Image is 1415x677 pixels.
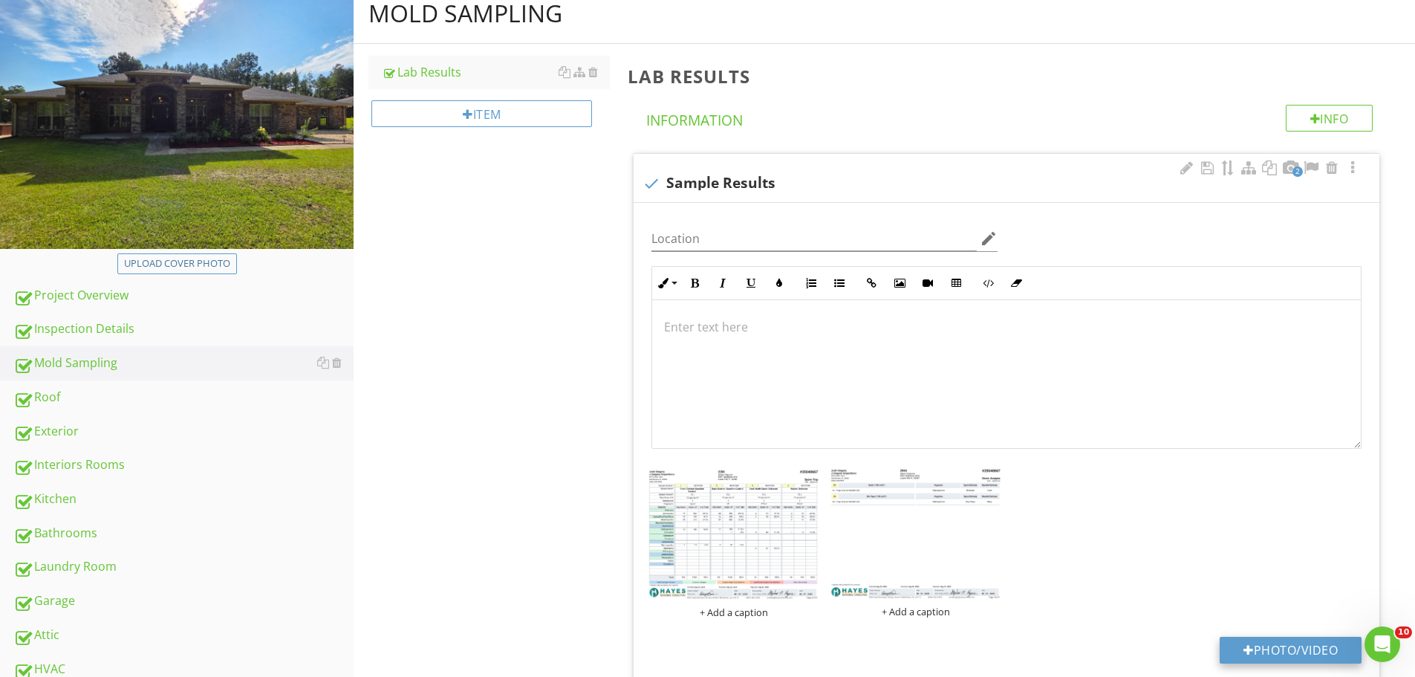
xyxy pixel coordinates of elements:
div: Roof [13,388,354,407]
span: 10 [1395,626,1412,638]
div: Upload cover photo [124,256,230,271]
button: Insert Table [942,269,970,297]
button: Insert Link (Ctrl+K) [857,269,885,297]
button: Italic (Ctrl+I) [709,269,737,297]
div: Lab Results [382,63,610,81]
div: + Add a caption [828,606,1003,618]
button: Clear Formatting [1002,269,1030,297]
input: Location [651,227,977,251]
button: Bold (Ctrl+B) [680,269,709,297]
button: Insert Video [914,269,942,297]
div: Project Overview [13,286,354,305]
div: Garage [13,592,354,611]
div: Attic [13,626,354,645]
img: data [646,467,821,602]
div: Laundry Room [13,557,354,577]
div: Info [1286,105,1373,132]
div: Inspection Details [13,320,354,339]
button: Underline (Ctrl+U) [737,269,765,297]
button: Colors [765,269,793,297]
h4: Information [646,105,1373,130]
button: Photo/Video [1220,637,1362,664]
h3: Lab Results [628,66,1391,86]
span: 2 [1292,166,1303,177]
div: + Add a caption [646,606,821,618]
img: data [828,467,1003,601]
button: Insert Image (Ctrl+P) [885,269,914,297]
button: Ordered List [797,269,825,297]
div: Kitchen [13,490,354,509]
iframe: Intercom live chat [1364,626,1400,662]
div: Bathrooms [13,524,354,543]
button: Inline Style [652,269,680,297]
div: Item [371,100,592,127]
button: Code View [974,269,1002,297]
i: edit [980,230,998,247]
button: Upload cover photo [117,253,237,274]
div: Exterior [13,422,354,441]
button: Unordered List [825,269,853,297]
div: Interiors Rooms [13,456,354,475]
div: Mold Sampling [13,354,354,373]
